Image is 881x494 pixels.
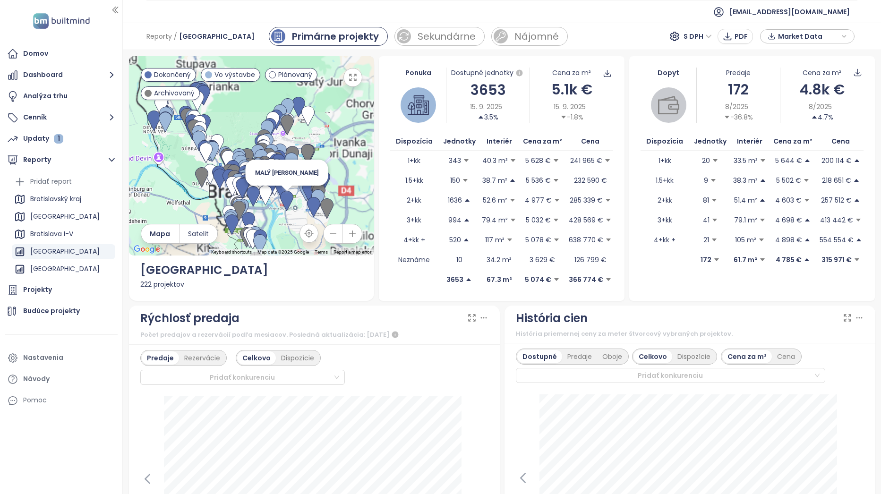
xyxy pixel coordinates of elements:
[5,44,118,63] a: Domov
[5,370,118,389] a: Návody
[574,255,607,265] p: 126 799 €
[822,175,851,186] p: 218 651 €
[809,102,832,112] span: 8/2025
[491,27,568,46] a: rent
[509,197,516,204] span: caret-down
[487,255,512,265] p: 34.2 m²
[390,68,446,78] div: Ponuka
[12,227,115,242] div: Bratislava I-V
[804,217,811,223] span: caret-up
[560,114,567,120] span: caret-down
[804,256,810,263] span: caret-up
[174,28,177,45] span: /
[725,102,748,112] span: 8/2025
[759,217,766,223] span: caret-down
[463,217,470,223] span: caret-up
[292,29,379,43] div: Primárne projekty
[703,195,709,205] p: 81
[464,197,470,204] span: caret-up
[672,350,716,363] div: Dispozície
[140,309,239,327] div: Rýchlosť predaja
[724,114,730,120] span: caret-down
[23,133,63,145] div: Updaty
[713,256,720,263] span: caret-down
[54,134,63,144] div: 1
[5,151,118,170] button: Reporty
[257,249,309,255] span: Map data ©2025 Google
[704,175,708,186] p: 9
[470,102,502,112] span: 15. 9. 2025
[641,151,688,170] td: 1+kk
[530,255,555,265] p: 3 629 €
[552,68,591,78] div: Cena za m²
[514,29,559,43] div: Nájomné
[446,68,530,79] div: Dostupné jednotky
[450,175,460,186] p: 150
[12,192,115,207] div: Bratislavský kraj
[12,209,115,224] div: [GEOGRAPHIC_DATA]
[605,237,612,243] span: caret-down
[570,155,602,166] p: 241 965 €
[804,237,811,243] span: caret-up
[390,151,437,170] td: 1+kk
[154,69,191,80] span: Dokončený
[560,112,583,122] div: -1.8%
[735,235,756,245] p: 105 m²
[30,211,100,222] div: [GEOGRAPHIC_DATA]
[854,157,860,164] span: caret-up
[408,94,429,116] img: house
[759,256,766,263] span: caret-down
[255,169,319,176] span: MALÝ [PERSON_NAME]
[701,255,711,265] p: 172
[390,170,437,190] td: 1.5+kk
[554,102,586,112] span: 15. 9. 2025
[5,349,118,367] a: Nastavenia
[803,177,810,184] span: caret-down
[772,350,800,363] div: Cena
[30,176,72,187] div: Pridať report
[12,262,115,277] div: [GEOGRAPHIC_DATA]
[554,197,560,204] span: caret-down
[481,132,518,151] th: Interiér
[711,217,718,223] span: caret-down
[641,170,688,190] td: 1.5+kk
[446,79,530,101] div: 3653
[23,394,47,406] div: Pomoc
[509,177,516,184] span: caret-up
[390,250,437,270] td: Neznáme
[418,29,476,43] div: Sekundárne
[131,243,163,256] img: Google
[658,94,679,116] img: wallet
[570,195,603,205] p: 285 339 €
[30,228,73,240] div: Bratislava I-V
[5,391,118,410] div: Pomoc
[146,28,172,45] span: Reporty
[140,279,363,290] div: 222 projektov
[776,255,802,265] p: 4 785 €
[463,237,470,243] span: caret-up
[567,132,613,151] th: Cena
[131,243,163,256] a: Open this area in Google Maps (opens a new window)
[703,215,710,225] p: 41
[734,215,757,225] p: 79.1 m²
[485,235,505,245] p: 117 m²
[724,112,753,122] div: -36.8%
[463,157,470,164] span: caret-down
[188,229,209,239] span: Satelit
[732,132,767,151] th: Interiér
[506,237,513,243] span: caret-down
[449,235,461,245] p: 520
[525,274,551,285] p: 5 074 €
[569,215,603,225] p: 428 569 €
[5,66,118,85] button: Dashboard
[734,195,757,205] p: 51.4 m²
[179,28,255,45] span: [GEOGRAPHIC_DATA]
[23,373,50,385] div: Návody
[765,29,849,43] div: button
[605,197,611,204] span: caret-down
[482,175,507,186] p: 38.7 m²
[855,217,862,223] span: caret-down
